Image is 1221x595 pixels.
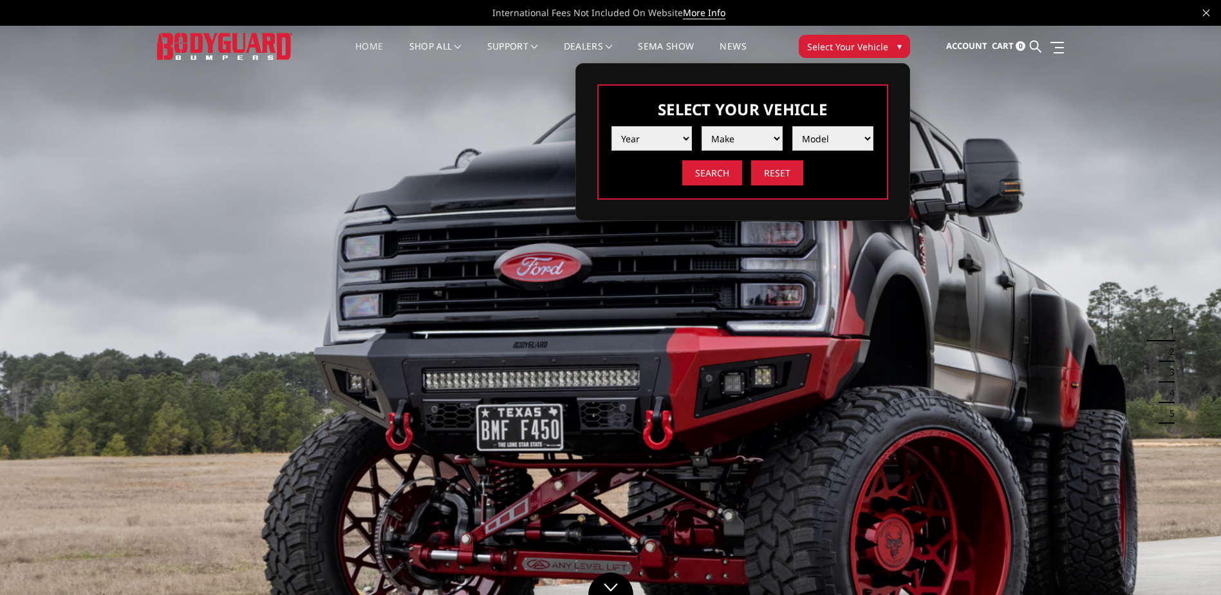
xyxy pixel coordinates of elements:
[157,33,292,59] img: BODYGUARD BUMPERS
[799,35,910,58] button: Select Your Vehicle
[638,42,694,67] a: SEMA Show
[1162,403,1175,424] button: 5 of 5
[611,99,874,120] h3: Select Your Vehicle
[409,42,461,67] a: shop all
[588,572,633,595] a: Click to Down
[946,40,987,52] span: Account
[1162,362,1175,382] button: 3 of 5
[720,42,746,67] a: News
[564,42,613,67] a: Dealers
[1162,321,1175,341] button: 1 of 5
[611,126,693,151] select: Please select the value from list.
[751,160,803,185] input: Reset
[1016,41,1025,51] span: 0
[992,29,1025,64] a: Cart 0
[355,42,383,67] a: Home
[1157,533,1221,595] iframe: Chat Widget
[1162,382,1175,403] button: 4 of 5
[992,40,1014,52] span: Cart
[807,40,888,53] span: Select Your Vehicle
[702,126,783,151] select: Please select the value from list.
[897,39,902,53] span: ▾
[487,42,538,67] a: Support
[946,29,987,64] a: Account
[682,160,742,185] input: Search
[1162,341,1175,362] button: 2 of 5
[683,6,725,19] a: More Info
